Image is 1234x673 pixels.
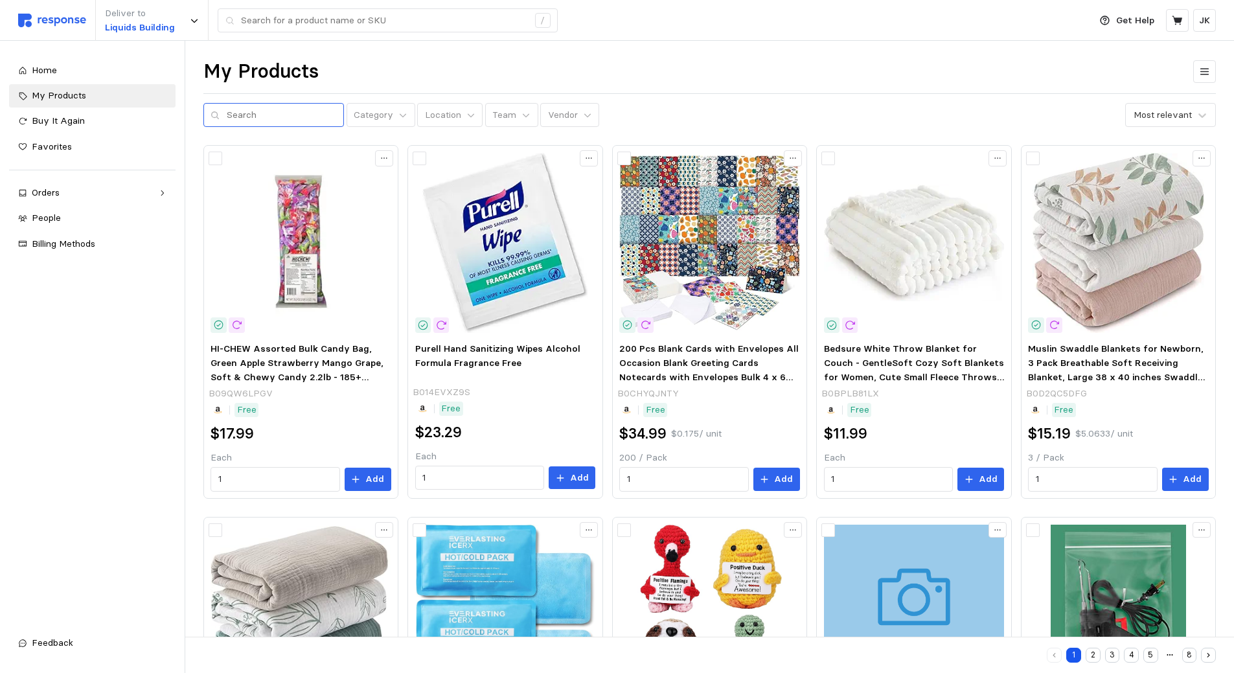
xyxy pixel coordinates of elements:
[1028,424,1071,444] h2: $15.19
[218,468,332,491] input: Qty
[347,103,415,128] button: Category
[617,387,679,401] p: B0CHYQJNTY
[831,468,945,491] input: Qty
[417,103,483,128] button: Location
[9,135,176,159] a: Favorites
[821,387,879,401] p: B0BPLB81LX
[9,59,176,82] a: Home
[753,468,800,491] button: Add
[619,451,799,465] p: 200 / Pack
[415,343,580,369] span: Purell Hand Sanitizing Wipes Alcohol Formula Fragrance Free
[1026,387,1087,401] p: B0D2QC5DFG
[9,84,176,108] a: My Products
[671,427,722,441] p: $0.175 / unit
[9,632,176,655] button: Feedback
[9,109,176,133] a: Buy It Again
[1134,108,1192,122] div: Most relevant
[211,424,254,444] h2: $17.99
[1182,648,1197,663] button: 8
[1199,14,1210,28] p: JK
[1092,8,1162,33] button: Get Help
[548,108,578,122] p: Vendor
[1183,472,1202,486] p: Add
[824,153,1004,333] img: 617jWhurG3L.__AC_SX300_SY300_QL70_FMwebp_.jpg
[345,468,391,491] button: Add
[415,153,595,333] img: 71fCQPX+KzL._AC_SY300_SX300_QL70_FMwebp_.jpg
[422,466,536,490] input: Qty
[824,451,1004,465] p: Each
[646,403,665,417] p: Free
[627,468,741,491] input: Qty
[203,59,319,84] h1: My Products
[415,450,595,464] p: Each
[211,153,391,333] img: 31NdD6R28wL._SY300_SX300_QL70_FMwebp_.jpg
[1193,9,1216,32] button: JK
[441,402,461,416] p: Free
[957,468,1004,491] button: Add
[1066,648,1081,663] button: 1
[227,104,337,127] input: Search
[32,64,57,76] span: Home
[824,424,867,444] h2: $11.99
[1116,14,1154,28] p: Get Help
[535,13,551,29] div: /
[32,186,153,200] div: Orders
[1162,468,1209,491] button: Add
[9,233,176,256] a: Billing Methods
[1075,427,1133,441] p: $5.0633 / unit
[365,472,384,486] p: Add
[18,14,86,27] img: svg%3e
[492,108,516,122] p: Team
[824,343,1004,424] span: Bedsure White Throw Blanket for Couch - GentleSoft Cozy Soft Blankets for Women, Cute Small Fleec...
[425,108,461,122] p: Location
[413,385,470,400] p: B014EVXZ9S
[1105,648,1120,663] button: 3
[9,207,176,230] a: People
[619,343,799,424] span: 200 Pcs Blank Cards with Envelopes All Occasion Blank Greeting Cards Notecards with Envelopes Bul...
[570,471,589,485] p: Add
[619,153,799,333] img: 91UftrgyP8L._AC_SX425_.jpg
[415,422,462,442] h2: $23.29
[211,343,383,411] span: HI-CHEW Assorted Bulk Candy Bag, Green Apple Strawberry Mango Grape, Soft & Chewy Candy 2.2lb - 1...
[105,21,175,35] p: Liquids Building
[105,6,175,21] p: Deliver to
[209,387,273,401] p: B09QW6LPGV
[241,9,528,32] input: Search for a product name or SKU
[32,212,61,223] span: People
[1028,343,1205,424] span: Muslin Swaddle Blankets for Newborn, 3 Pack Breathable Soft Receiving Blanket, Large 38 x 40 inch...
[354,108,393,122] p: Category
[540,103,599,128] button: Vendor
[485,103,538,128] button: Team
[211,451,391,465] p: Each
[1086,648,1101,663] button: 2
[549,466,595,490] button: Add
[9,181,176,205] a: Orders
[32,238,95,249] span: Billing Methods
[979,472,998,486] p: Add
[774,472,793,486] p: Add
[850,403,869,417] p: Free
[32,637,73,648] span: Feedback
[619,424,667,444] h2: $34.99
[32,141,72,152] span: Favorites
[1036,468,1150,491] input: Qty
[1143,648,1158,663] button: 5
[1054,403,1073,417] p: Free
[1028,451,1208,465] p: 3 / Pack
[32,115,85,126] span: Buy It Again
[32,89,86,101] span: My Products
[237,403,257,417] p: Free
[1124,648,1139,663] button: 4
[1028,153,1208,333] img: 818T8CE2fuL.__AC_SX300_SY300_QL70_FMwebp_.jpg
